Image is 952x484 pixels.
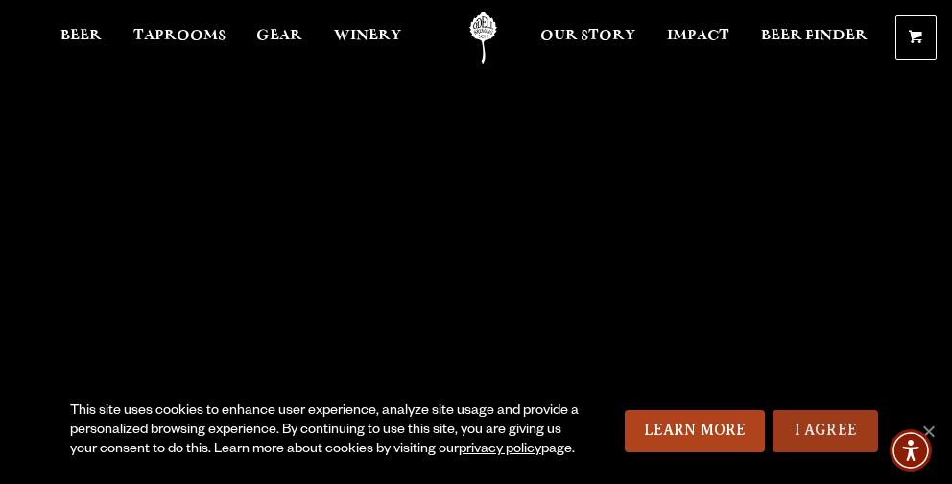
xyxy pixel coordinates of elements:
span: Beer [60,28,102,43]
div: This site uses cookies to enhance user experience, analyze site usage and provide a personalized ... [70,402,583,460]
span: Taprooms [133,28,226,43]
div: Accessibility Menu [890,429,932,472]
a: Odell Home [447,12,519,64]
a: Our Story [528,12,648,64]
span: Winery [334,28,401,43]
a: Gear [244,12,315,64]
a: Winery [321,12,414,64]
span: Gear [256,28,302,43]
span: Our Story [540,28,635,43]
span: Impact [667,28,729,43]
a: I Agree [773,410,878,452]
a: Taprooms [121,12,238,64]
a: Beer [48,12,114,64]
a: privacy policy [459,443,541,458]
a: Impact [654,12,742,64]
a: Learn More [625,410,766,452]
a: Beer Finder [749,12,880,64]
span: Beer Finder [761,28,868,43]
